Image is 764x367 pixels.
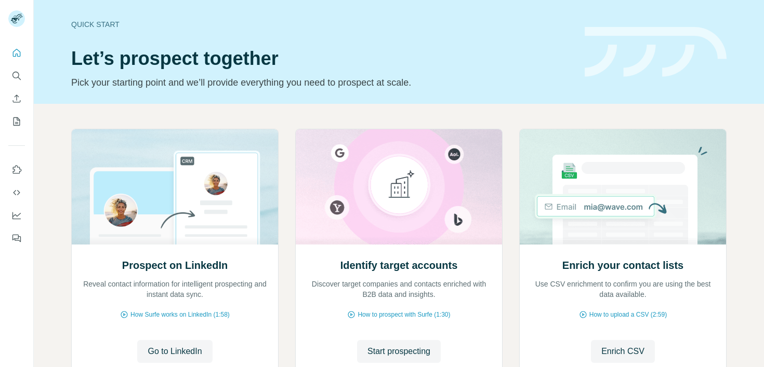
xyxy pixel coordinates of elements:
[8,229,25,248] button: Feedback
[357,340,441,363] button: Start prospecting
[8,89,25,108] button: Enrich CSV
[591,340,655,363] button: Enrich CSV
[71,75,572,90] p: Pick your starting point and we’ll provide everything you need to prospect at scale.
[148,345,202,358] span: Go to LinkedIn
[71,19,572,30] div: Quick start
[589,310,667,319] span: How to upload a CSV (2:59)
[8,44,25,62] button: Quick start
[530,279,716,300] p: Use CSV enrichment to confirm you are using the best data available.
[137,340,212,363] button: Go to LinkedIn
[122,258,228,273] h2: Prospect on LinkedIn
[8,112,25,131] button: My lists
[71,129,279,244] img: Prospect on LinkedIn
[367,345,430,358] span: Start prospecting
[306,279,492,300] p: Discover target companies and contacts enriched with B2B data and insights.
[295,129,503,244] img: Identify target accounts
[8,66,25,85] button: Search
[340,258,458,273] h2: Identify target accounts
[358,310,450,319] span: How to prospect with Surfe (1:30)
[8,206,25,225] button: Dashboard
[130,310,230,319] span: How Surfe works on LinkedIn (1:58)
[601,345,644,358] span: Enrich CSV
[71,48,572,69] h1: Let’s prospect together
[82,279,268,300] p: Reveal contact information for intelligent prospecting and instant data sync.
[519,129,727,244] img: Enrich your contact lists
[8,183,25,202] button: Use Surfe API
[8,160,25,179] button: Use Surfe on LinkedIn
[585,27,727,77] img: banner
[562,258,683,273] h2: Enrich your contact lists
